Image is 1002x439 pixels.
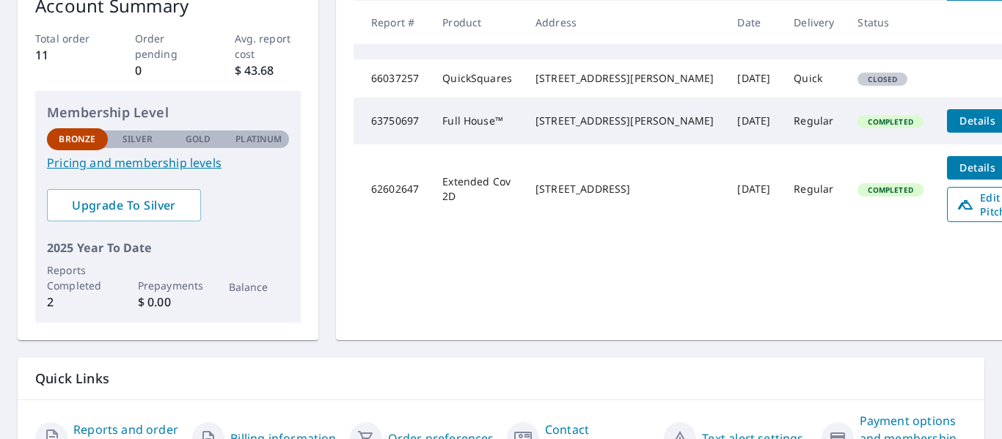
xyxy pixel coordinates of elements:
div: [STREET_ADDRESS][PERSON_NAME] [535,114,714,128]
p: Reports Completed [47,262,108,293]
a: Upgrade To Silver [47,189,201,221]
span: Completed [859,185,921,195]
p: Platinum [235,133,282,146]
span: Closed [859,74,906,84]
p: Prepayments [138,278,199,293]
p: Total order [35,31,102,46]
span: Completed [859,117,921,127]
td: [DATE] [725,144,782,234]
p: Quick Links [35,369,967,388]
td: Full House™ [431,97,524,144]
div: [STREET_ADDRESS] [535,182,714,196]
p: Gold [186,133,211,146]
td: Regular [782,144,846,234]
p: Avg. report cost [235,31,301,62]
td: Regular [782,97,846,144]
p: Membership Level [47,103,289,122]
td: Quick [782,59,846,97]
p: Silver [122,133,153,146]
td: QuickSquares [431,59,524,97]
p: Order pending [135,31,202,62]
td: 66037257 [354,59,431,97]
span: Details [956,161,1000,174]
p: $ 0.00 [138,293,199,311]
a: Pricing and membership levels [47,154,289,171]
p: 2025 Year To Date [47,239,289,257]
td: 63750697 [354,97,431,144]
span: Details [956,114,1000,128]
p: $ 43.68 [235,62,301,79]
td: 62602647 [354,144,431,234]
p: 2 [47,293,108,311]
p: Bronze [59,133,95,146]
td: Extended Cov 2D [431,144,524,234]
td: [DATE] [725,97,782,144]
td: [DATE] [725,59,782,97]
p: 11 [35,46,102,64]
p: Balance [229,279,290,295]
span: Upgrade To Silver [59,197,189,213]
div: [STREET_ADDRESS][PERSON_NAME] [535,71,714,86]
p: 0 [135,62,202,79]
